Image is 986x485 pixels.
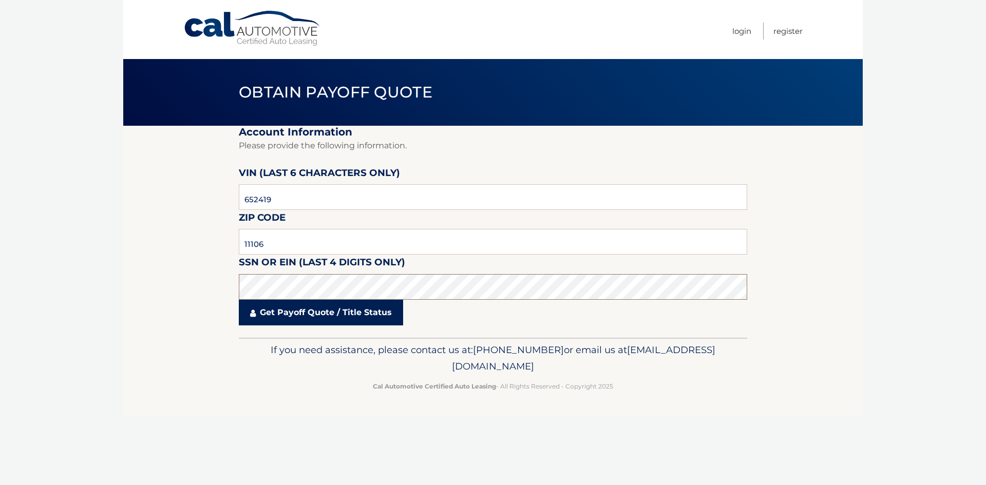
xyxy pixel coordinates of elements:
p: If you need assistance, please contact us at: or email us at [245,342,741,375]
label: VIN (last 6 characters only) [239,165,400,184]
a: Login [732,23,751,40]
a: Cal Automotive [183,10,322,47]
h2: Account Information [239,126,747,139]
p: Please provide the following information. [239,139,747,153]
p: - All Rights Reserved - Copyright 2025 [245,381,741,392]
a: Register [773,23,803,40]
span: Obtain Payoff Quote [239,83,432,102]
strong: Cal Automotive Certified Auto Leasing [373,382,496,390]
span: [PHONE_NUMBER] [473,344,564,356]
label: SSN or EIN (last 4 digits only) [239,255,405,274]
label: Zip Code [239,210,286,229]
a: Get Payoff Quote / Title Status [239,300,403,325]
